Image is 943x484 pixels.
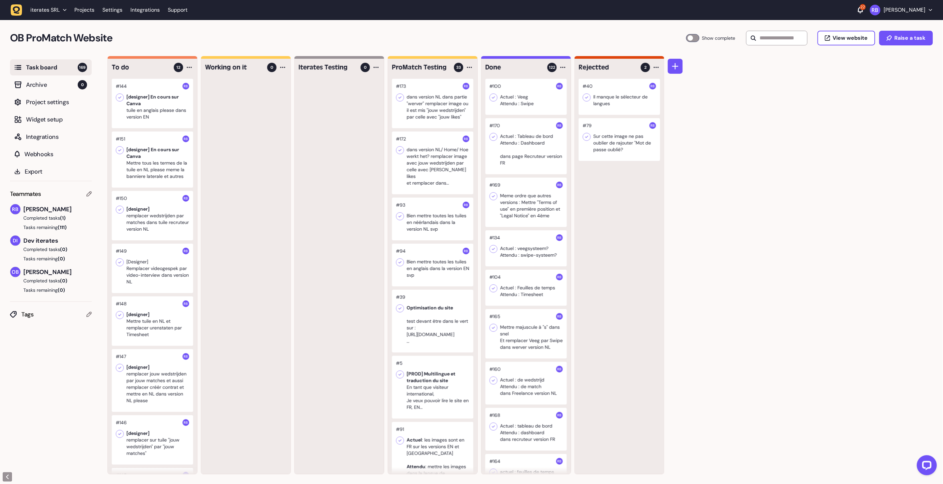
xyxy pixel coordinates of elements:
[168,7,187,13] a: Support
[463,202,469,208] img: Rodolphe Balay
[182,300,189,307] img: Rodolphe Balay
[78,63,87,72] span: 169
[860,4,866,10] div: 22
[60,215,66,221] span: (1)
[25,167,87,176] span: Export
[556,122,563,129] img: Rodolphe Balay
[895,35,926,41] span: Raise a task
[21,310,86,319] span: Tags
[579,63,636,72] h4: Rejectted
[10,224,92,231] button: Tasks remaining(111)
[10,164,92,180] button: Export
[299,63,356,72] h4: Iterates Testing
[549,64,555,70] span: 122
[182,83,189,89] img: Rodolphe Balay
[182,353,189,360] img: Rodolphe Balay
[556,182,563,188] img: Rodolphe Balay
[10,277,86,284] button: Completed tasks(0)
[556,313,563,320] img: Rodolphe Balay
[182,419,189,426] img: Rodolphe Balay
[884,7,926,13] p: [PERSON_NAME]
[364,64,367,70] span: 0
[10,146,92,162] button: Webhooks
[10,204,20,214] img: Rodolphe Balay
[130,4,160,16] a: Integrations
[912,453,940,481] iframe: LiveChat chat widget
[271,64,273,70] span: 0
[644,64,647,70] span: 2
[10,94,92,110] button: Project settings
[10,246,86,253] button: Completed tasks(0)
[182,472,189,479] img: Rodolphe Balay
[833,35,868,41] span: View website
[26,115,87,124] span: Widget setup
[58,224,67,230] span: (111)
[24,150,87,159] span: Webhooks
[102,4,122,16] a: Settings
[556,83,563,89] img: Rodolphe Balay
[23,236,92,245] span: Dev iterates
[10,59,92,75] button: Task board169
[392,63,449,72] h4: ProMatch Testing
[879,31,933,45] button: Raise a task
[456,64,461,70] span: 33
[10,267,20,277] img: Oussama Bahassou
[23,205,92,214] span: [PERSON_NAME]
[463,248,469,254] img: Rodolphe Balay
[10,129,92,145] button: Integrations
[26,63,78,72] span: Task board
[26,80,78,89] span: Archive
[58,256,65,262] span: (0)
[74,4,94,16] a: Projects
[649,83,656,89] img: Rodolphe Balay
[23,267,92,277] span: [PERSON_NAME]
[182,136,189,142] img: Rodolphe Balay
[60,278,67,284] span: (0)
[26,132,87,142] span: Integrations
[205,63,263,72] h4: Working on it
[818,31,875,45] button: View website
[10,189,41,199] span: Teammates
[10,77,92,93] button: Archive0
[870,5,932,15] button: [PERSON_NAME]
[556,274,563,280] img: Rodolphe Balay
[10,236,20,246] img: Dev iterates
[182,248,189,254] img: Rodolphe Balay
[702,34,736,42] span: Show complete
[10,111,92,128] button: Widget setup
[463,83,469,89] img: Rodolphe Balay
[870,5,881,15] img: Rodolphe Balay
[60,246,67,252] span: (0)
[182,195,189,202] img: Rodolphe Balay
[649,122,656,129] img: Rodolphe Balay
[176,64,180,70] span: 12
[10,287,92,293] button: Tasks remaining(0)
[10,215,86,221] button: Completed tasks(1)
[556,234,563,241] img: Rodolphe Balay
[10,255,92,262] button: Tasks remaining(0)
[58,287,65,293] span: (0)
[112,63,169,72] h4: To do
[556,412,563,419] img: Rodolphe Balay
[30,7,60,13] span: iterates SRL
[78,80,87,89] span: 0
[10,30,686,46] h2: OB ProMatch Website
[26,97,87,107] span: Project settings
[556,458,563,465] img: Rodolphe Balay
[556,366,563,373] img: Rodolphe Balay
[485,63,543,72] h4: Done
[11,4,70,16] button: iterates SRL
[463,136,469,142] img: Rodolphe Balay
